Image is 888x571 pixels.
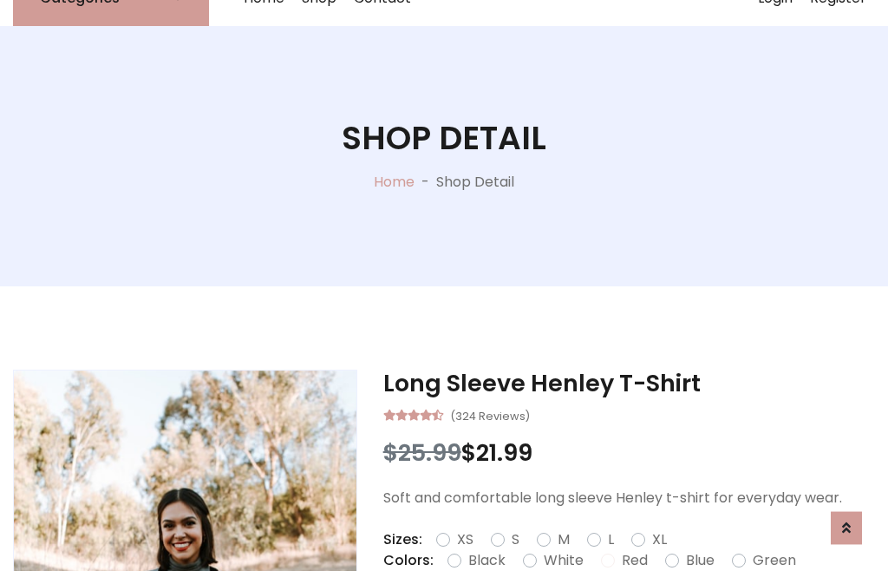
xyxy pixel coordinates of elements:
[753,550,796,571] label: Green
[468,550,506,571] label: Black
[686,550,715,571] label: Blue
[383,439,875,467] h3: $
[383,488,875,509] p: Soft and comfortable long sleeve Henley t-shirt for everyday wear.
[383,436,461,469] span: $25.99
[544,550,584,571] label: White
[383,370,875,397] h3: Long Sleeve Henley T-Shirt
[608,529,614,550] label: L
[383,529,422,550] p: Sizes:
[457,529,473,550] label: XS
[558,529,570,550] label: M
[383,550,434,571] p: Colors:
[374,172,415,192] a: Home
[512,529,519,550] label: S
[476,436,532,469] span: 21.99
[436,172,514,193] p: Shop Detail
[415,172,436,193] p: -
[342,119,546,158] h1: Shop Detail
[450,404,530,425] small: (324 Reviews)
[622,550,648,571] label: Red
[652,529,667,550] label: XL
